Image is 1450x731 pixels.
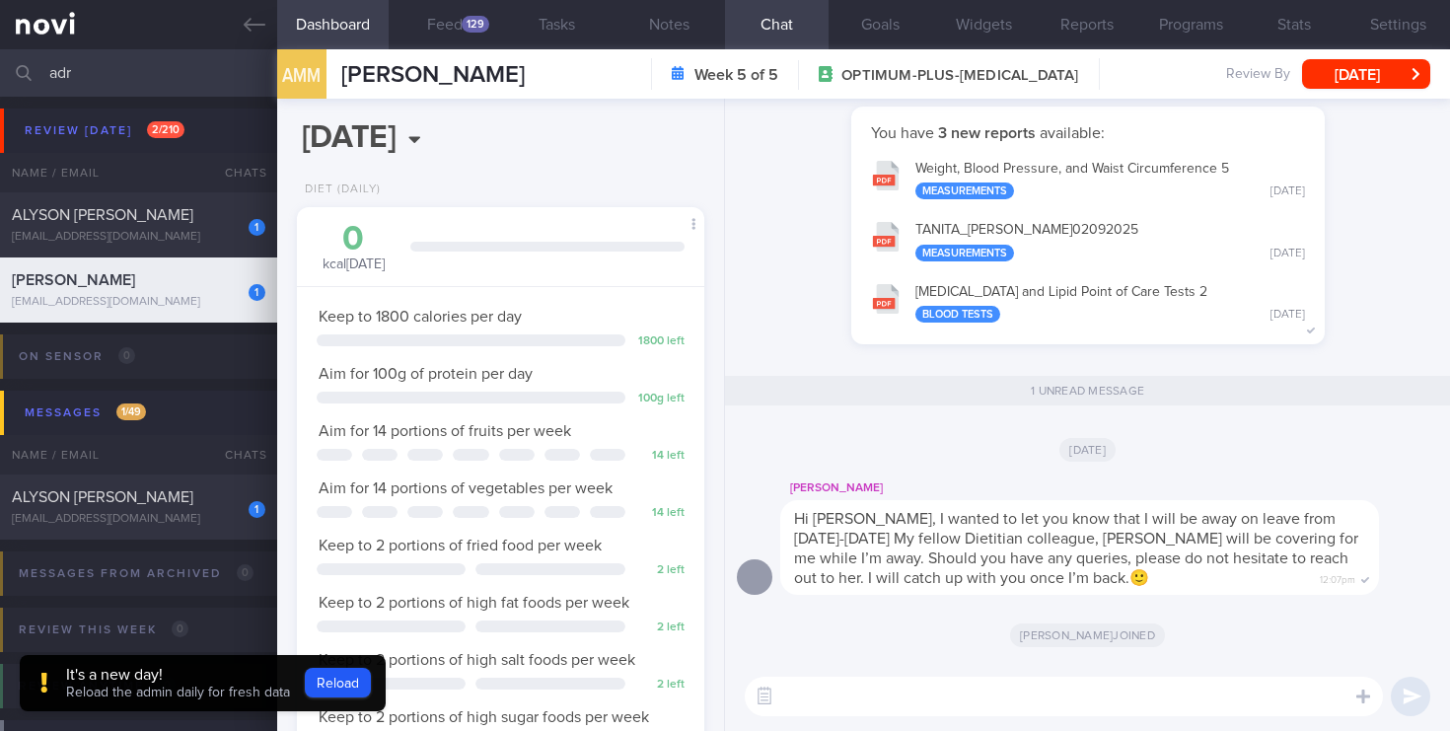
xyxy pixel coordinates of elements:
[861,271,1315,333] button: [MEDICAL_DATA] and Lipid Point of Care Tests 2 Blood Tests [DATE]
[198,435,277,475] div: Chats
[249,284,265,301] div: 1
[341,63,525,87] span: [PERSON_NAME]
[249,501,265,518] div: 1
[118,347,135,364] span: 0
[319,709,649,725] span: Keep to 2 portions of high sugar foods per week
[319,595,629,611] span: Keep to 2 portions of high fat foods per week
[147,121,184,138] span: 2 / 210
[12,207,193,223] span: ALYSON [PERSON_NAME]
[237,564,254,581] span: 0
[319,309,522,325] span: Keep to 1800 calories per day
[14,673,181,699] div: Review anytime
[934,125,1040,141] strong: 3 new reports
[198,153,277,192] div: Chats
[297,183,381,197] div: Diet (Daily)
[12,295,265,310] div: [EMAIL_ADDRESS][DOMAIN_NAME]
[20,400,151,426] div: Messages
[116,403,146,420] span: 1 / 49
[12,512,265,527] div: [EMAIL_ADDRESS][DOMAIN_NAME]
[14,343,140,370] div: On sensor
[14,617,193,643] div: Review this week
[319,366,533,382] span: Aim for 100g of protein per day
[462,16,489,33] div: 129
[14,560,258,587] div: Messages from Archived
[319,538,602,553] span: Keep to 2 portions of fried food per week
[66,665,290,685] div: It's a new day!
[915,284,1305,324] div: [MEDICAL_DATA] and Lipid Point of Care Tests 2
[635,678,685,693] div: 2 left
[635,621,685,635] div: 2 left
[305,668,371,697] button: Reload
[1270,308,1305,323] div: [DATE]
[915,183,1014,199] div: Measurements
[915,245,1014,261] div: Measurements
[1320,568,1355,587] span: 12:07pm
[915,222,1305,261] div: TANITA_ [PERSON_NAME] 02092025
[249,219,265,236] div: 1
[861,148,1315,210] button: Weight, Blood Pressure, and Waist Circumference 5 Measurements [DATE]
[780,476,1438,500] div: [PERSON_NAME]
[694,65,778,85] strong: Week 5 of 5
[319,480,613,496] span: Aim for 14 portions of vegetables per week
[635,392,685,406] div: 100 g left
[1302,59,1430,89] button: [DATE]
[635,563,685,578] div: 2 left
[317,222,391,256] div: 0
[1226,66,1290,84] span: Review By
[861,209,1315,271] button: TANITA_[PERSON_NAME]02092025 Measurements [DATE]
[20,117,189,144] div: Review [DATE]
[317,222,391,274] div: kcal [DATE]
[1270,247,1305,261] div: [DATE]
[635,506,685,521] div: 14 left
[635,334,685,349] div: 1800 left
[1010,623,1165,647] span: [PERSON_NAME] joined
[915,306,1000,323] div: Blood Tests
[794,511,1358,586] span: Hi [PERSON_NAME], I wanted to let you know that I will be away on leave from [DATE]-[DATE] My fel...
[12,272,135,288] span: [PERSON_NAME]
[915,161,1305,200] div: Weight, Blood Pressure, and Waist Circumference 5
[841,66,1078,86] span: OPTIMUM-PLUS-[MEDICAL_DATA]
[319,652,635,668] span: Keep to 2 portions of high salt foods per week
[272,37,331,113] div: AMM
[871,123,1305,143] p: You have available:
[319,423,571,439] span: Aim for 14 portions of fruits per week
[66,686,290,699] span: Reload the admin daily for fresh data
[12,489,193,505] span: ALYSON [PERSON_NAME]
[635,449,685,464] div: 14 left
[12,230,265,245] div: [EMAIL_ADDRESS][DOMAIN_NAME]
[172,621,188,637] span: 0
[1270,184,1305,199] div: [DATE]
[1059,438,1116,462] span: [DATE]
